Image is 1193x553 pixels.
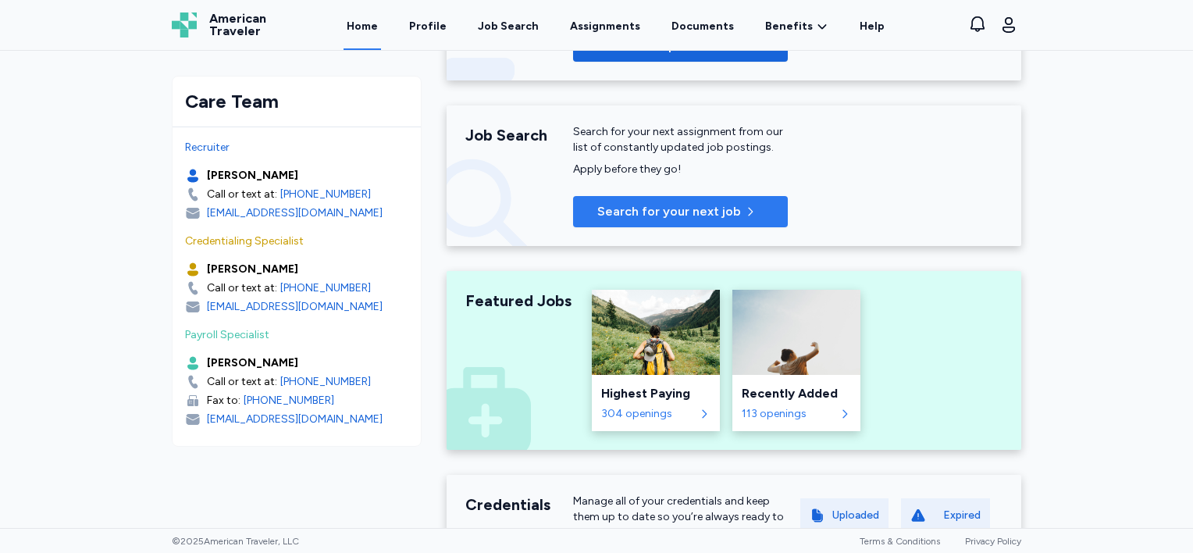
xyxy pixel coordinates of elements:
span: Benefits [765,19,813,34]
div: Job Search [478,19,539,34]
div: [EMAIL_ADDRESS][DOMAIN_NAME] [207,299,383,315]
a: Recently AddedRecently Added113 openings [732,290,860,431]
span: © 2025 American Traveler, LLC [172,535,299,548]
div: Job Search [465,124,573,146]
a: Benefits [765,19,828,34]
div: [PERSON_NAME] [207,355,298,371]
img: Highest Paying [592,290,720,375]
div: Credentials [465,494,573,516]
span: Search for your next job [597,202,741,221]
a: [PHONE_NUMBER] [280,374,371,390]
div: Call or text at: [207,187,277,202]
a: Privacy Policy [965,536,1021,547]
span: American Traveler [209,12,266,37]
img: Recently Added [732,290,860,375]
a: [PHONE_NUMBER] [244,393,334,409]
div: Recruiter [185,140,408,155]
div: Highest Paying [601,384,710,403]
div: Manage all of your credentials and keep them up to date so you’re always ready to be submitted to... [573,494,788,541]
div: Recently Added [742,384,851,403]
div: [EMAIL_ADDRESS][DOMAIN_NAME] [207,205,383,221]
div: Payroll Specialist [185,327,408,343]
div: Call or text at: [207,374,277,390]
a: Highest PayingHighest Paying304 openings [592,290,720,431]
div: [PERSON_NAME] [207,262,298,277]
div: Search for your next assignment from our list of constantly updated job postings. [573,124,788,155]
div: Uploaded [832,508,879,523]
a: [PHONE_NUMBER] [280,280,371,296]
div: Expired [943,508,981,523]
div: 113 openings [742,406,835,422]
img: Logo [172,12,197,37]
div: Featured Jobs [465,290,573,312]
div: 304 openings [601,406,695,422]
button: Search for your next job [573,196,788,227]
div: Care Team [185,89,408,114]
div: Apply before they go! [573,162,788,177]
a: [PHONE_NUMBER] [280,187,371,202]
div: Credentialing Specialist [185,234,408,249]
div: [EMAIL_ADDRESS][DOMAIN_NAME] [207,412,383,427]
a: Terms & Conditions [860,536,940,547]
div: Fax to: [207,393,240,409]
a: Home [344,2,381,50]
div: Call or text at: [207,280,277,296]
div: [PERSON_NAME] [207,168,298,184]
